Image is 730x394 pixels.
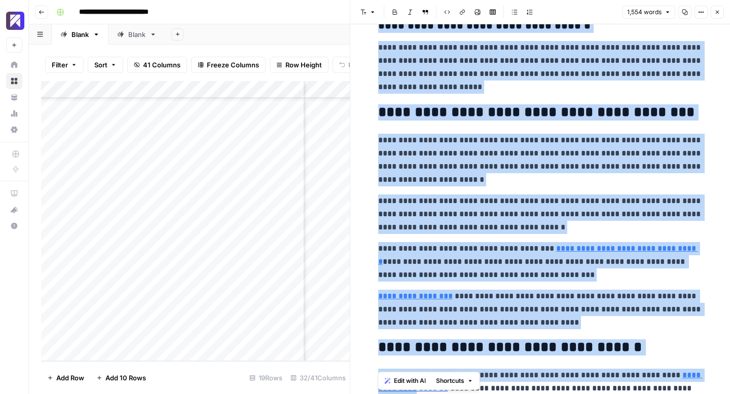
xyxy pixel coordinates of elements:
a: Blank [52,24,108,45]
div: Blank [71,29,89,40]
button: Workspace: Overjet - Test [6,8,22,33]
button: Shortcuts [432,374,478,387]
a: Blank [108,24,165,45]
span: Filter [52,60,68,70]
span: Sort [94,60,107,70]
button: Help + Support [6,218,22,234]
div: 32/41 Columns [286,370,350,386]
button: Edit with AI [381,374,430,387]
span: 1,554 words [627,8,662,17]
span: Shortcuts [436,376,464,385]
div: 19 Rows [245,370,286,386]
img: Overjet - Test Logo [6,12,24,30]
button: Undo [333,57,372,73]
a: Usage [6,105,22,122]
span: Add Row [56,373,84,383]
div: Blank [128,29,145,40]
button: Freeze Columns [191,57,266,73]
button: Add 10 Rows [90,370,152,386]
a: Settings [6,122,22,138]
a: Browse [6,73,22,89]
span: 41 Columns [143,60,180,70]
div: What's new? [7,202,22,217]
span: Freeze Columns [207,60,259,70]
button: Filter [45,57,84,73]
button: What's new? [6,202,22,218]
button: Sort [88,57,123,73]
button: 41 Columns [127,57,187,73]
a: Home [6,57,22,73]
button: Add Row [41,370,90,386]
a: Your Data [6,89,22,105]
button: Row Height [270,57,328,73]
span: Edit with AI [394,376,426,385]
button: 1,554 words [623,6,675,19]
a: AirOps Academy [6,185,22,202]
span: Add 10 Rows [105,373,146,383]
span: Row Height [285,60,322,70]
